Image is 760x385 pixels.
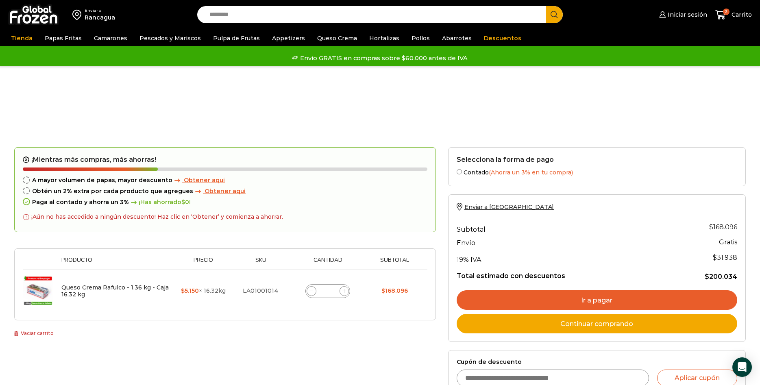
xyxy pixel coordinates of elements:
[366,257,423,270] th: Subtotal
[666,11,707,19] span: Iniciar sesión
[175,270,231,312] td: × 16.32kg
[457,235,666,249] th: Envío
[209,30,264,46] a: Pulpa de Frutas
[231,270,290,312] td: LA01001014
[322,285,333,297] input: Product quantity
[457,290,737,310] a: Ir a pagar
[457,219,666,235] th: Subtotal
[457,167,737,176] label: Contado
[61,284,169,298] a: Queso Crema Rafulco - 1,36 kg - Caja 16,32 kg
[135,30,205,46] a: Pescados y Mariscos
[184,176,225,184] span: Obtener aqui
[709,223,713,231] span: $
[72,8,85,22] img: address-field-icon.svg
[231,257,290,270] th: Sku
[268,30,309,46] a: Appetizers
[719,238,737,246] strong: Gratis
[657,7,707,23] a: Iniciar sesión
[457,314,737,333] a: Continuar comprando
[172,177,225,184] a: Obtener aqui
[457,156,737,163] h2: Selecciona la forma de pago
[438,30,476,46] a: Abarrotes
[489,169,573,176] span: (Ahorra un 3% en tu compra)
[23,177,427,184] div: A mayor volumen de papas, mayor descuento
[181,287,199,294] bdi: 5.150
[457,359,737,365] label: Cupón de descuento
[313,30,361,46] a: Queso Crema
[457,203,554,211] a: Enviar a [GEOGRAPHIC_DATA]
[181,198,185,206] span: $
[480,30,525,46] a: Descuentos
[546,6,563,23] button: Search button
[129,199,191,206] span: ¡Has ahorrado !
[713,254,737,261] span: 31.938
[713,254,717,261] span: $
[41,30,86,46] a: Papas Fritas
[715,5,752,24] a: 2 Carrito
[23,199,427,206] div: Paga al contado y ahorra un 3%
[457,265,666,281] th: Total estimado con descuentos
[365,30,403,46] a: Hortalizas
[407,30,434,46] a: Pollos
[90,30,131,46] a: Camarones
[23,210,283,224] div: ¡Aún no has accedido a ningún descuento! Haz clic en ‘Obtener’ y comienza a ahorrar.
[381,287,408,294] bdi: 168.096
[457,249,666,265] th: 19% IVA
[464,203,554,211] span: Enviar a [GEOGRAPHIC_DATA]
[457,169,462,174] input: Contado(Ahorra un 3% en tu compra)
[85,13,115,22] div: Rancagua
[705,273,709,281] span: $
[23,188,427,195] div: Obtén un 2% extra por cada producto que agregues
[7,30,37,46] a: Tienda
[193,188,246,195] a: Obtener aqui
[14,330,54,336] a: Vaciar carrito
[85,8,115,13] div: Enviar a
[290,257,366,270] th: Cantidad
[205,187,246,195] span: Obtener aqui
[181,287,185,294] span: $
[181,198,189,206] bdi: 0
[723,9,730,15] span: 2
[23,156,427,164] h2: ¡Mientras más compras, más ahorras!
[709,223,737,231] bdi: 168.096
[732,357,752,377] div: Open Intercom Messenger
[57,257,175,270] th: Producto
[381,287,385,294] span: $
[175,257,231,270] th: Precio
[730,11,752,19] span: Carrito
[705,273,737,281] bdi: 200.034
